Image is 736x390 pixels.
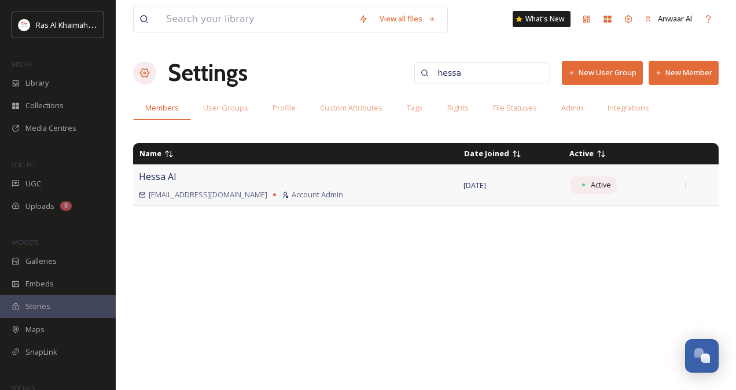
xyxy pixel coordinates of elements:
[25,178,41,189] span: UGC
[564,144,669,164] td: Sort descending
[25,256,57,267] span: Galleries
[19,19,30,31] img: Logo_RAKTDA_RGB-01.png
[160,6,353,32] input: Search your library
[273,102,296,113] span: Profile
[639,8,698,30] a: Anwaar Al
[591,179,611,190] span: Active
[432,61,544,84] input: Search members
[463,180,486,190] span: [DATE]
[25,123,76,134] span: Media Centres
[447,102,469,113] span: Rights
[25,100,64,111] span: Collections
[60,201,72,211] div: 8
[36,19,200,30] span: Ras Al Khaimah Tourism Development Authority
[25,78,49,89] span: Library
[134,144,457,164] td: Sort descending
[149,189,267,200] span: [EMAIL_ADDRESS][DOMAIN_NAME]
[203,102,248,113] span: User Groups
[407,102,423,113] span: Tags
[25,201,54,212] span: Uploads
[292,189,343,200] span: Account Admin
[513,11,571,27] a: What's New
[25,301,50,312] span: Stories
[569,148,594,159] span: Active
[145,102,179,113] span: Members
[12,238,38,246] span: WIDGETS
[12,60,32,68] span: MEDIA
[25,278,54,289] span: Embeds
[320,102,382,113] span: Custom Attributes
[12,160,36,169] span: COLLECT
[458,144,562,164] td: Sort ascending
[139,170,176,183] span: Hessa Al
[168,56,248,90] h1: Settings
[658,13,692,24] span: Anwaar Al
[608,102,649,113] span: Integrations
[671,149,718,159] td: Sort descending
[561,102,583,113] span: Admin
[649,61,719,84] button: New Member
[25,324,45,335] span: Maps
[374,8,441,30] a: View all files
[464,148,509,159] span: Date Joined
[139,148,161,159] span: Name
[493,102,537,113] span: File Statuses
[25,347,57,358] span: SnapLink
[685,339,719,373] button: Open Chat
[562,61,643,84] button: New User Group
